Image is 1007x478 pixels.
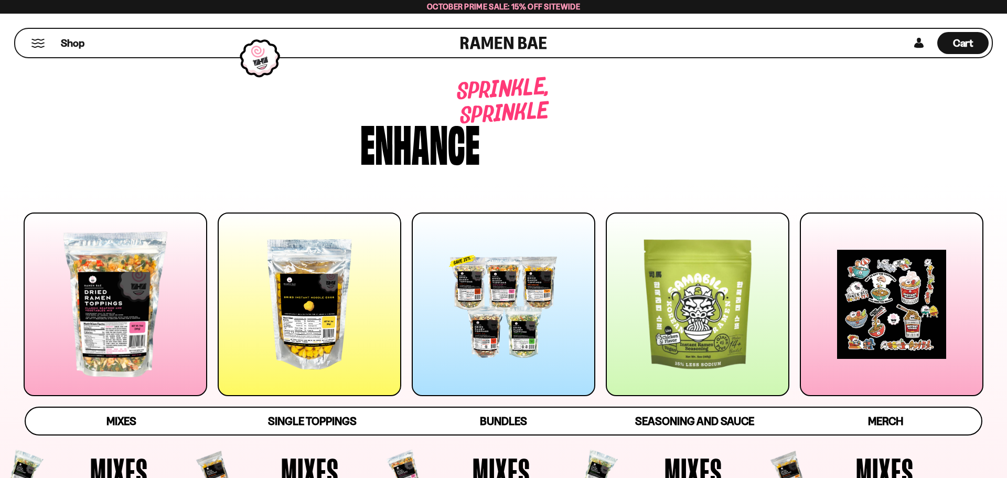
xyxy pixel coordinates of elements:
[360,117,480,167] div: Enhance
[61,32,84,54] a: Shop
[408,408,599,434] a: Bundles
[868,415,903,428] span: Merch
[427,2,580,12] span: October Prime Sale: 15% off Sitewide
[953,37,973,49] span: Cart
[790,408,981,434] a: Merch
[635,415,754,428] span: Seasoning and Sauce
[61,36,84,50] span: Shop
[599,408,790,434] a: Seasoning and Sauce
[268,415,357,428] span: Single Toppings
[937,29,989,57] div: Cart
[26,408,217,434] a: Mixes
[31,39,45,48] button: Mobile Menu Trigger
[480,415,527,428] span: Bundles
[106,415,136,428] span: Mixes
[217,408,408,434] a: Single Toppings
